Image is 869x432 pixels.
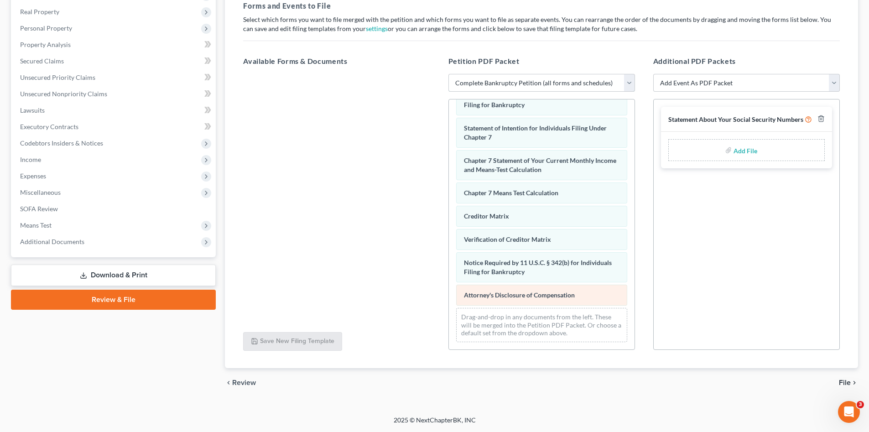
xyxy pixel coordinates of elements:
[20,73,95,81] span: Unsecured Priority Claims
[13,36,216,53] a: Property Analysis
[20,106,45,114] span: Lawsuits
[13,201,216,217] a: SOFA Review
[464,235,551,243] span: Verification of Creditor Matrix
[20,172,46,180] span: Expenses
[851,379,858,386] i: chevron_right
[464,291,575,299] span: Attorney's Disclosure of Compensation
[13,86,216,102] a: Unsecured Nonpriority Claims
[464,189,558,197] span: Chapter 7 Means Test Calculation
[20,156,41,163] span: Income
[464,156,616,173] span: Chapter 7 Statement of Your Current Monthly Income and Means-Test Calculation
[243,56,430,67] h5: Available Forms & Documents
[464,124,607,141] span: Statement of Intention for Individuals Filing Under Chapter 7
[20,205,58,213] span: SOFA Review
[13,53,216,69] a: Secured Claims
[20,123,78,130] span: Executory Contracts
[175,416,695,432] div: 2025 © NextChapterBK, INC
[20,238,84,245] span: Additional Documents
[456,308,627,342] div: Drag-and-drop in any documents from the left. These will be merged into the Petition PDF Packet. ...
[13,69,216,86] a: Unsecured Priority Claims
[20,57,64,65] span: Secured Claims
[668,115,803,123] span: Statement About Your Social Security Numbers
[448,57,520,65] span: Petition PDF Packet
[13,102,216,119] a: Lawsuits
[464,259,612,276] span: Notice Required by 11 U.S.C. § 342(b) for Individuals Filing for Bankruptcy
[857,401,864,408] span: 3
[20,24,72,32] span: Personal Property
[20,188,61,196] span: Miscellaneous
[839,379,851,386] span: File
[464,212,509,220] span: Creditor Matrix
[20,8,59,16] span: Real Property
[20,221,52,229] span: Means Test
[243,0,840,11] h5: Forms and Events to File
[232,379,256,386] span: Review
[20,90,107,98] span: Unsecured Nonpriority Claims
[366,25,388,32] a: settings
[20,41,71,48] span: Property Analysis
[243,15,840,33] p: Select which forms you want to file merged with the petition and which forms you want to file as ...
[653,56,840,67] h5: Additional PDF Packets
[243,332,342,351] button: Save New Filing Template
[11,290,216,310] a: Review & File
[20,139,103,147] span: Codebtors Insiders & Notices
[13,119,216,135] a: Executory Contracts
[225,379,232,386] i: chevron_left
[225,379,265,386] button: chevron_left Review
[838,401,860,423] iframe: Intercom live chat
[11,265,216,286] a: Download & Print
